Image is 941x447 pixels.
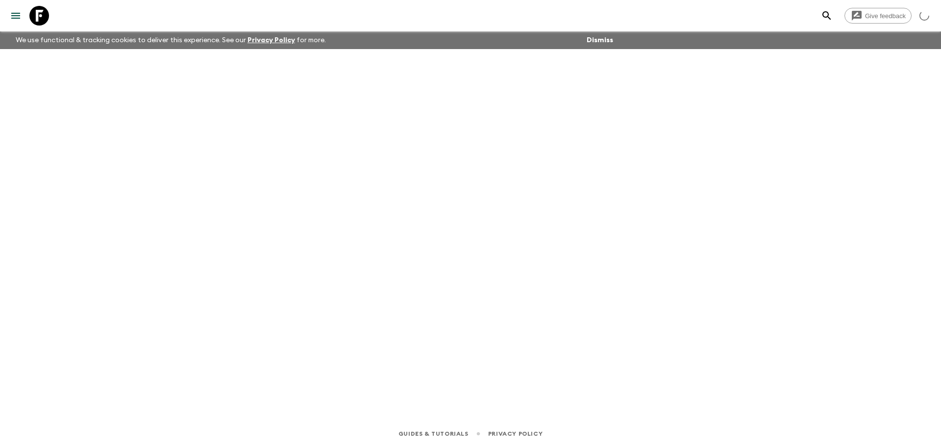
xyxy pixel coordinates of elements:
[12,31,330,49] p: We use functional & tracking cookies to deliver this experience. See our for more.
[398,428,469,439] a: Guides & Tutorials
[584,33,616,47] button: Dismiss
[488,428,543,439] a: Privacy Policy
[817,6,837,26] button: search adventures
[6,6,25,26] button: menu
[248,37,295,44] a: Privacy Policy
[860,12,911,20] span: Give feedback
[844,8,912,24] a: Give feedback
